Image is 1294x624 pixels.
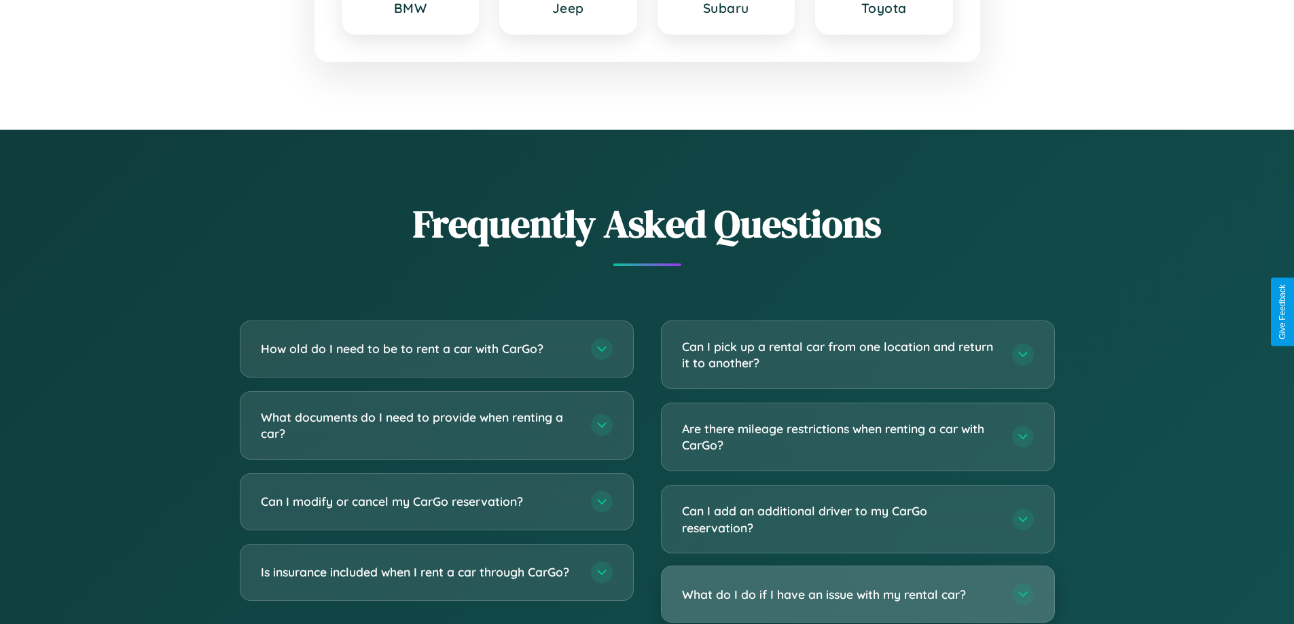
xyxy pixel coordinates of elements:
h3: Is insurance included when I rent a car through CarGo? [261,564,577,581]
h3: Are there mileage restrictions when renting a car with CarGo? [682,420,999,454]
div: Give Feedback [1278,285,1287,339]
h2: Frequently Asked Questions [240,198,1055,250]
h3: What do I do if I have an issue with my rental car? [682,586,999,603]
h3: How old do I need to be to rent a car with CarGo? [261,340,577,357]
h3: Can I add an additional driver to my CarGo reservation? [682,502,999,536]
h3: Can I modify or cancel my CarGo reservation? [261,493,577,510]
h3: What documents do I need to provide when renting a car? [261,409,577,442]
h3: Can I pick up a rental car from one location and return it to another? [682,338,999,371]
